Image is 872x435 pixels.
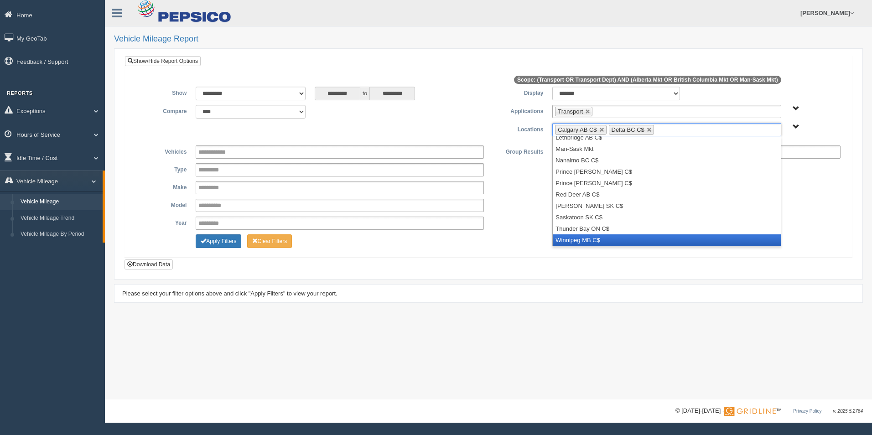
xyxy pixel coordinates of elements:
[724,407,776,416] img: Gridline
[16,226,103,243] a: Vehicle Mileage By Period
[196,234,241,248] button: Change Filter Options
[16,210,103,227] a: Vehicle Mileage Trend
[558,108,583,115] span: Transport
[553,234,780,246] li: Winnipeg MB C$
[553,166,780,177] li: Prince [PERSON_NAME] C$
[125,259,173,269] button: Download Data
[132,199,191,210] label: Model
[360,87,369,100] span: to
[558,126,597,133] span: Calgary AB C$
[612,126,644,133] span: Delta BC C$
[553,223,780,234] li: Thunder Bay ON C$
[553,189,780,200] li: Red Deer AB C$
[132,105,191,116] label: Compare
[488,87,548,98] label: Display
[675,406,863,416] div: © [DATE]-[DATE] - ™
[16,194,103,210] a: Vehicle Mileage
[488,145,548,156] label: Group Results
[833,409,863,414] span: v. 2025.5.2764
[247,234,292,248] button: Change Filter Options
[553,132,780,143] li: Lethbridge AB C$
[488,105,548,116] label: Applications
[132,181,191,192] label: Make
[132,87,191,98] label: Show
[553,143,780,155] li: Man-Sask Mkt
[132,163,191,174] label: Type
[114,35,863,44] h2: Vehicle Mileage Report
[132,217,191,228] label: Year
[553,200,780,212] li: [PERSON_NAME] SK C$
[793,409,821,414] a: Privacy Policy
[132,145,191,156] label: Vehicles
[488,123,548,134] label: Locations
[553,155,780,166] li: Nanaimo BC C$
[125,56,201,66] a: Show/Hide Report Options
[553,212,780,223] li: Saskatoon SK C$
[553,177,780,189] li: Prince [PERSON_NAME] C$
[514,76,781,84] span: Scope: (Transport OR Transport Dept) AND (Alberta Mkt OR British Columbia Mkt OR Man-Sask Mkt)
[122,290,337,297] span: Please select your filter options above and click "Apply Filters" to view your report.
